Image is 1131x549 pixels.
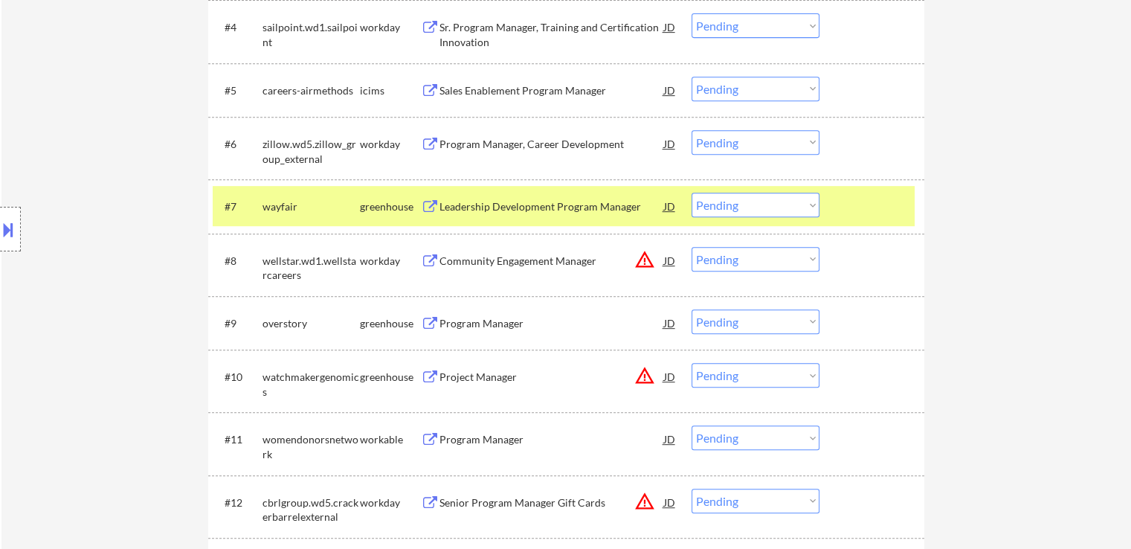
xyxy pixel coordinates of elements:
div: #4 [225,20,251,35]
div: womendonorsnetwork [262,432,360,461]
div: watchmakergenomics [262,370,360,399]
div: Senior Program Manager Gift Cards [439,495,664,510]
button: warning_amber [634,491,655,512]
div: Community Engagement Manager [439,254,664,269]
div: wayfair [262,199,360,214]
div: icims [360,83,421,98]
div: Program Manager [439,316,664,331]
div: Project Manager [439,370,664,385]
div: greenhouse [360,199,421,214]
div: JD [663,77,677,103]
div: workable [360,432,421,447]
div: workday [360,137,421,152]
div: JD [663,247,677,274]
div: wellstar.wd1.wellstarcareers [262,254,360,283]
div: Sr. Program Manager, Training and Certification Innovation [439,20,664,49]
div: JD [663,489,677,516]
div: workday [360,495,421,510]
div: Leadership Development Program Manager [439,199,664,214]
div: JD [663,13,677,40]
div: Sales Enablement Program Manager [439,83,664,98]
div: overstory [262,316,360,331]
div: cbrlgroup.wd5.crackerbarrelexternal [262,495,360,524]
button: warning_amber [634,249,655,270]
div: JD [663,363,677,390]
div: zillow.wd5.zillow_group_external [262,137,360,166]
div: JD [663,193,677,219]
div: JD [663,130,677,157]
div: #11 [225,432,251,447]
div: workday [360,254,421,269]
button: warning_amber [634,365,655,386]
div: workday [360,20,421,35]
div: greenhouse [360,370,421,385]
div: greenhouse [360,316,421,331]
div: careers-airmethods [262,83,360,98]
div: #10 [225,370,251,385]
div: JD [663,426,677,452]
div: #12 [225,495,251,510]
div: JD [663,309,677,336]
div: sailpoint.wd1.sailpoint [262,20,360,49]
div: Program Manager, Career Development [439,137,664,152]
div: #5 [225,83,251,98]
div: Program Manager [439,432,664,447]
